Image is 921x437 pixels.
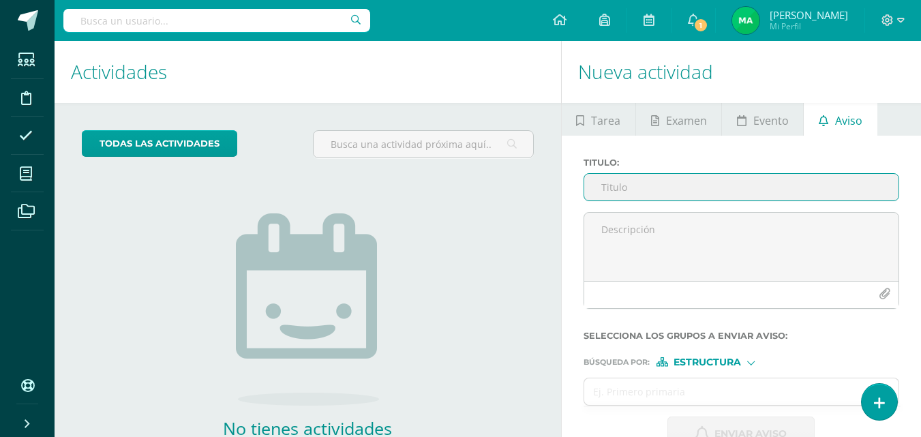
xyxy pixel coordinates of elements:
input: Busca una actividad próxima aquí... [314,131,532,157]
a: Tarea [562,103,635,136]
a: Examen [636,103,721,136]
input: Busca un usuario... [63,9,370,32]
span: 1 [693,18,708,33]
span: Mi Perfil [770,20,848,32]
span: [PERSON_NAME] [770,8,848,22]
h1: Nueva actividad [578,41,905,103]
span: Examen [666,104,707,137]
label: Selecciona los grupos a enviar aviso : [584,331,899,341]
img: 05f3b83f3a33b31b9838db5ae9964073.png [732,7,759,34]
input: Titulo [584,174,899,200]
a: todas las Actividades [82,130,237,157]
span: Evento [753,104,789,137]
label: Titulo : [584,157,899,168]
span: Aviso [835,104,862,137]
input: Ej. Primero primaria [584,378,872,405]
a: Aviso [804,103,877,136]
div: [object Object] [656,357,759,367]
span: Búsqueda por : [584,359,650,366]
img: no_activities.png [236,213,379,406]
span: Estructura [674,359,741,366]
span: Tarea [591,104,620,137]
a: Evento [722,103,803,136]
h1: Actividades [71,41,545,103]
